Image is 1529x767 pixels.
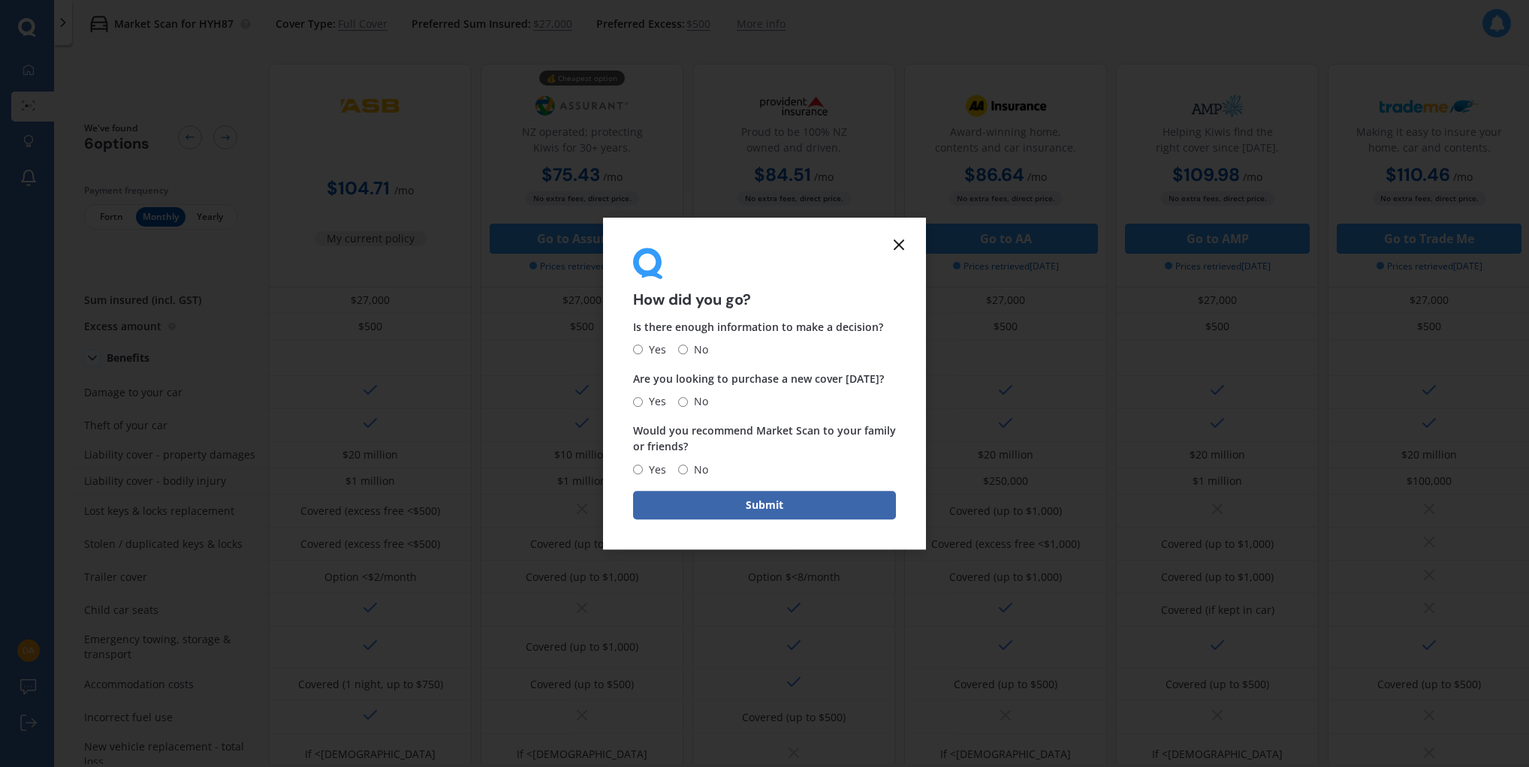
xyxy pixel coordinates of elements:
input: Yes [633,345,643,355]
span: Yes [643,393,666,411]
span: Yes [643,461,666,479]
div: How did you go? [633,248,896,307]
input: No [678,465,688,474]
input: No [678,397,688,407]
span: Are you looking to purchase a new cover [DATE]? [633,371,884,386]
button: Submit [633,491,896,519]
span: No [688,461,708,479]
span: Yes [643,341,666,359]
span: Is there enough information to make a decision? [633,320,883,334]
input: Yes [633,465,643,474]
input: Yes [633,397,643,407]
input: No [678,345,688,355]
span: No [688,393,708,411]
span: No [688,341,708,359]
span: Would you recommend Market Scan to your family or friends? [633,424,896,454]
